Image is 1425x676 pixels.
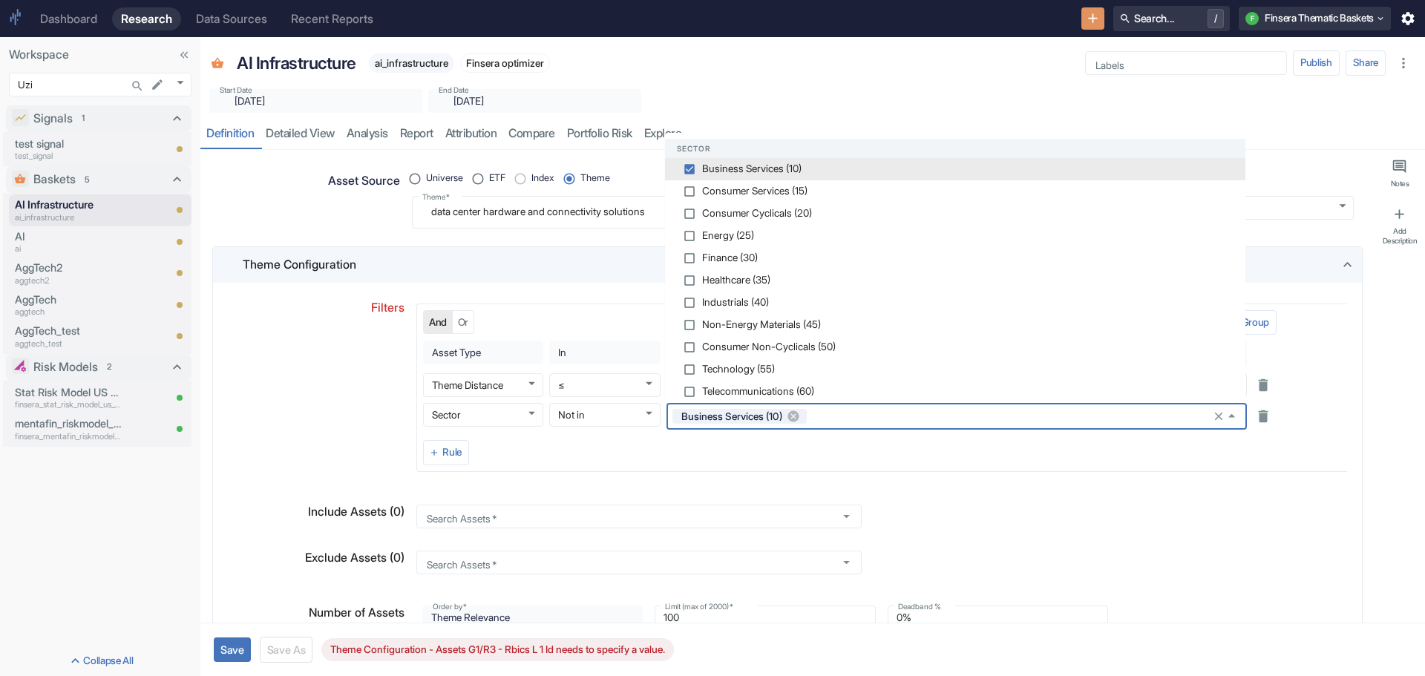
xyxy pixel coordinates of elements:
[15,416,122,432] p: mentafin_riskmodel_us_fs_v0.2c
[15,243,122,255] p: ai
[15,150,122,163] p: test_signal
[702,364,775,375] span: Technology (55)
[15,384,122,401] p: Stat Risk Model US All v2
[206,126,254,141] div: Definition
[305,549,404,567] p: Exclude Assets (0)
[445,92,613,110] input: yyyy-mm-dd
[675,410,791,424] span: Business Services (10)
[9,46,191,64] p: Workspace
[1213,407,1224,426] button: Clear
[15,197,122,223] a: AI Infrastructureai_infrastructure
[580,171,610,186] span: Theme
[702,253,758,263] span: Finance (30)
[187,7,276,30] a: Data Sources
[1346,50,1386,76] button: Share
[112,7,181,30] a: Research
[196,12,267,26] div: Data Sources
[76,112,90,125] span: 1
[422,202,869,222] textarea: data center hardware and connectivity solutions
[79,174,95,186] span: 5
[233,47,361,80] div: AI Infrastructure
[452,310,474,334] button: Or
[394,119,439,149] a: report
[243,256,356,274] p: Theme Configuration
[291,12,373,26] div: Recent Reports
[369,57,454,69] span: ai_infrastructure
[211,57,224,73] span: Basket
[9,73,191,96] div: Uzi
[15,260,122,286] a: AggTech2aggtech2
[423,440,469,465] button: Rule
[549,341,661,364] div: In
[422,606,643,629] div: Theme Relevance
[423,310,453,334] button: And
[837,553,856,572] button: Open
[638,119,688,149] a: Explore
[1293,50,1340,76] button: Publish
[561,119,638,149] a: Portfolio Risk
[214,637,251,662] button: Save
[1081,7,1104,30] button: New Resource
[702,231,754,241] span: Energy (25)
[433,601,467,612] label: Order by
[6,105,191,132] div: Signals1
[423,403,543,427] div: Sector
[15,229,122,255] a: AIai
[15,229,122,245] p: AI
[15,275,122,287] p: aggtech2
[702,387,814,397] span: Telecommunications (60)
[121,12,172,26] div: Research
[321,643,674,655] span: Theme Configuration - Assets G1/R3 - Rbics L 1 Id needs to specify a value.
[15,398,122,411] p: finsera_stat_risk_model_us_v2
[837,507,856,526] button: Open
[3,649,197,673] button: Collapse All
[1245,12,1259,25] div: F
[15,211,122,224] p: ai_infrastructure
[1222,310,1277,335] button: Group
[702,186,807,197] span: Consumer Services (15)
[33,358,98,376] p: Risk Models
[1377,153,1422,194] button: Notes
[412,168,622,190] div: position
[1380,226,1419,245] div: Add Description
[489,171,505,186] span: ETF
[439,85,469,96] label: End Date
[147,74,168,95] button: edit
[15,136,122,163] a: test signaltest_signal
[15,323,122,339] p: AggTech_test
[461,57,549,69] span: Finsera optimizer
[549,373,661,397] div: ≤
[213,247,1362,283] div: Theme Configuration
[702,320,821,330] span: Non-Energy Materials (45)
[200,119,1425,149] div: resource tabs
[260,119,341,149] a: detailed view
[15,197,122,213] p: AI Infrastructure
[15,384,122,411] a: Stat Risk Model US All v2finsera_stat_risk_model_us_v2
[15,416,122,442] a: mentafin_riskmodel_us_fs_v0.2cfinsera_mentafin_riskmodel_us_fs_v0_2c
[665,139,1245,158] div: Sector
[15,306,122,318] p: aggtech
[6,166,191,193] div: Baskets5
[371,299,404,317] p: Filters
[328,172,400,190] p: Asset Source
[15,323,122,350] a: AggTech_testaggtech_test
[672,409,807,424] div: Business Services (10)
[1113,6,1230,31] button: Search.../
[15,136,122,152] p: test signal
[702,342,836,352] span: Consumer Non-Cyclicals (50)
[1251,373,1275,397] button: Delete rule
[702,164,802,174] span: Business Services (10)
[1222,407,1242,426] button: Close
[237,50,356,76] p: AI Infrastructure
[423,373,543,397] div: Theme Distance
[127,76,148,96] button: Search...
[702,298,769,308] span: Industrials (40)
[309,604,404,622] p: Number of Assets
[341,119,394,149] a: analysis
[15,292,122,318] a: AggTechaggtech
[15,338,122,350] p: aggtech_test
[426,171,463,186] span: Universe
[220,85,252,96] label: Start Date
[31,7,106,30] a: Dashboard
[423,341,543,364] div: Asset Type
